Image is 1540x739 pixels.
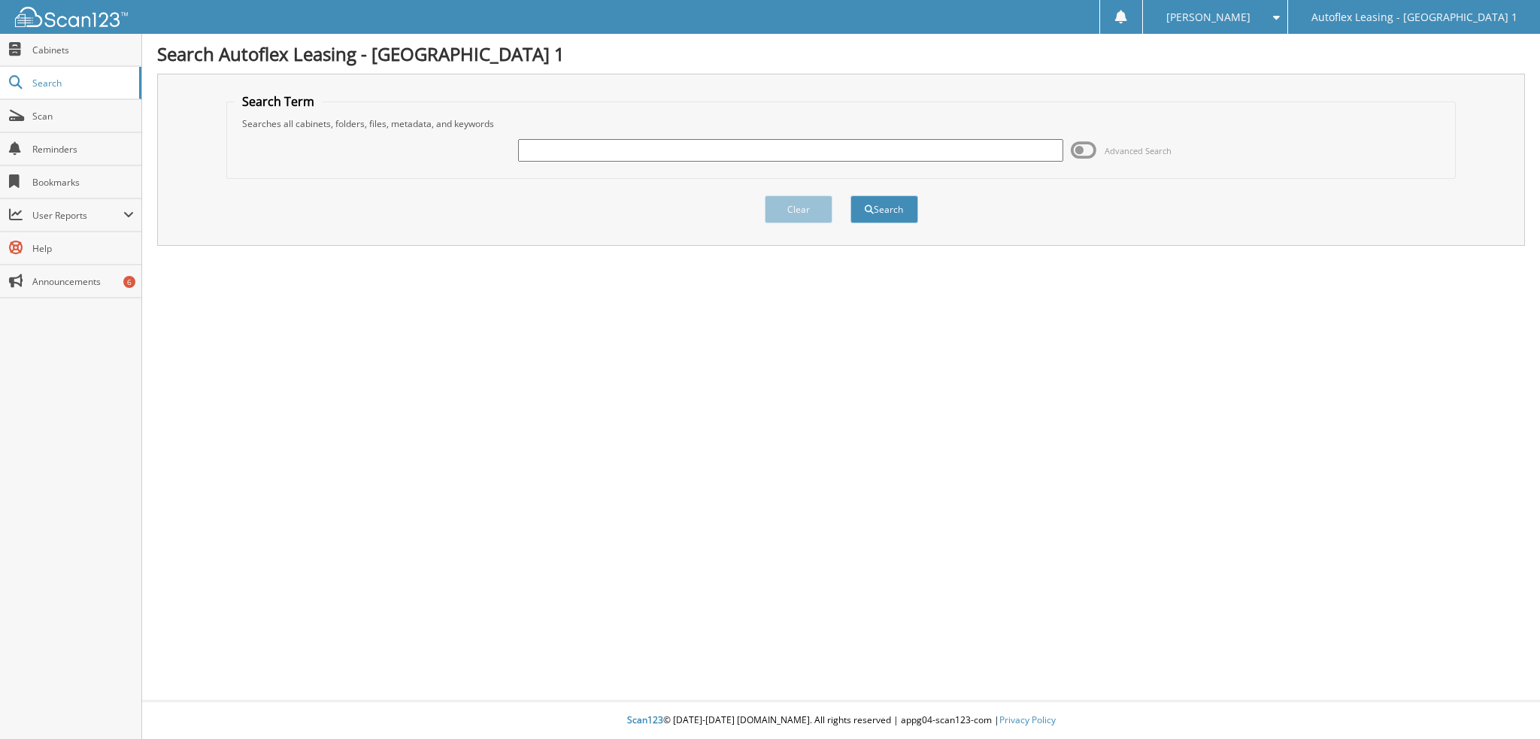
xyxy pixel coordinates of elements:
[32,44,134,56] span: Cabinets
[1465,667,1540,739] iframe: Chat Widget
[15,7,128,27] img: scan123-logo-white.svg
[32,110,134,123] span: Scan
[235,117,1448,130] div: Searches all cabinets, folders, files, metadata, and keywords
[235,93,322,110] legend: Search Term
[123,276,135,288] div: 6
[142,702,1540,739] div: © [DATE]-[DATE] [DOMAIN_NAME]. All rights reserved | appg04-scan123-com |
[32,176,134,189] span: Bookmarks
[32,209,123,222] span: User Reports
[850,195,918,223] button: Search
[32,143,134,156] span: Reminders
[1105,145,1172,156] span: Advanced Search
[32,242,134,255] span: Help
[1311,13,1517,22] span: Autoflex Leasing - [GEOGRAPHIC_DATA] 1
[1166,13,1250,22] span: [PERSON_NAME]
[32,77,132,89] span: Search
[627,713,663,726] span: Scan123
[157,41,1525,66] h1: Search Autoflex Leasing - [GEOGRAPHIC_DATA] 1
[999,713,1056,726] a: Privacy Policy
[765,195,832,223] button: Clear
[32,275,134,288] span: Announcements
